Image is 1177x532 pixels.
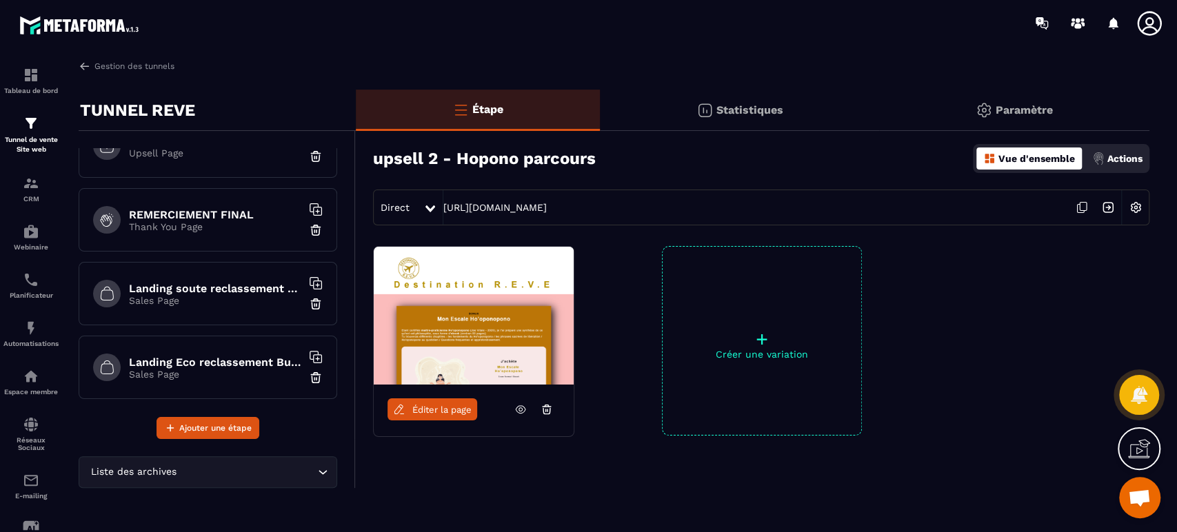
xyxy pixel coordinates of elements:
[381,202,410,213] span: Direct
[696,102,713,119] img: stats.20deebd0.svg
[3,87,59,94] p: Tableau de bord
[23,368,39,385] img: automations
[1119,477,1160,518] div: Ouvrir le chat
[663,329,861,349] p: +
[472,103,503,116] p: Étape
[3,358,59,406] a: automationsautomationsEspace membre
[3,213,59,261] a: automationsautomationsWebinaire
[3,388,59,396] p: Espace membre
[3,165,59,213] a: formationformationCRM
[3,195,59,203] p: CRM
[3,309,59,358] a: automationsautomationsAutomatisations
[374,247,574,385] img: image
[179,421,252,435] span: Ajouter une étape
[1092,152,1105,165] img: actions.d6e523a2.png
[3,105,59,165] a: formationformationTunnel de vente Site web
[129,282,301,295] h6: Landing soute reclassement choix
[3,135,59,154] p: Tunnel de vente Site web
[3,340,59,347] p: Automatisations
[976,102,992,119] img: setting-gr.5f69749f.svg
[23,115,39,132] img: formation
[157,417,259,439] button: Ajouter une étape
[23,175,39,192] img: formation
[23,320,39,336] img: automations
[3,492,59,500] p: E-mailing
[1123,194,1149,221] img: setting-w.858f3a88.svg
[3,436,59,451] p: Réseaux Sociaux
[80,96,195,124] p: TUNNEL REVE
[309,297,323,311] img: trash
[3,291,59,299] p: Planificateur
[996,103,1053,116] p: Paramètre
[1095,194,1121,221] img: arrow-next.bcc2205e.svg
[19,12,143,38] img: logo
[179,464,314,480] input: Search for option
[129,147,301,158] p: Upsell Page
[129,369,301,380] p: Sales Page
[23,223,39,240] img: automations
[3,462,59,510] a: emailemailE-mailing
[716,103,783,116] p: Statistiques
[79,60,174,72] a: Gestion des tunnels
[1107,153,1143,164] p: Actions
[3,261,59,309] a: schedulerschedulerPlanificateur
[452,101,469,118] img: bars-o.4a397970.svg
[3,243,59,251] p: Webinaire
[412,405,472,415] span: Éditer la page
[129,208,301,221] h6: REMERCIEMENT FINAL
[23,67,39,83] img: formation
[23,416,39,433] img: social-network
[79,456,337,488] div: Search for option
[309,371,323,385] img: trash
[309,150,323,163] img: trash
[23,272,39,288] img: scheduler
[79,60,91,72] img: arrow
[983,152,996,165] img: dashboard-orange.40269519.svg
[309,223,323,237] img: trash
[129,356,301,369] h6: Landing Eco reclassement Business paiement
[3,406,59,462] a: social-networksocial-networkRéseaux Sociaux
[443,202,547,213] a: [URL][DOMAIN_NAME]
[663,349,861,360] p: Créer une variation
[88,464,179,480] span: Liste des archives
[129,295,301,306] p: Sales Page
[373,149,596,168] h3: upsell 2 - Hopono parcours
[3,57,59,105] a: formationformationTableau de bord
[388,398,477,420] a: Éditer la page
[23,472,39,489] img: email
[998,153,1075,164] p: Vue d'ensemble
[129,221,301,232] p: Thank You Page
